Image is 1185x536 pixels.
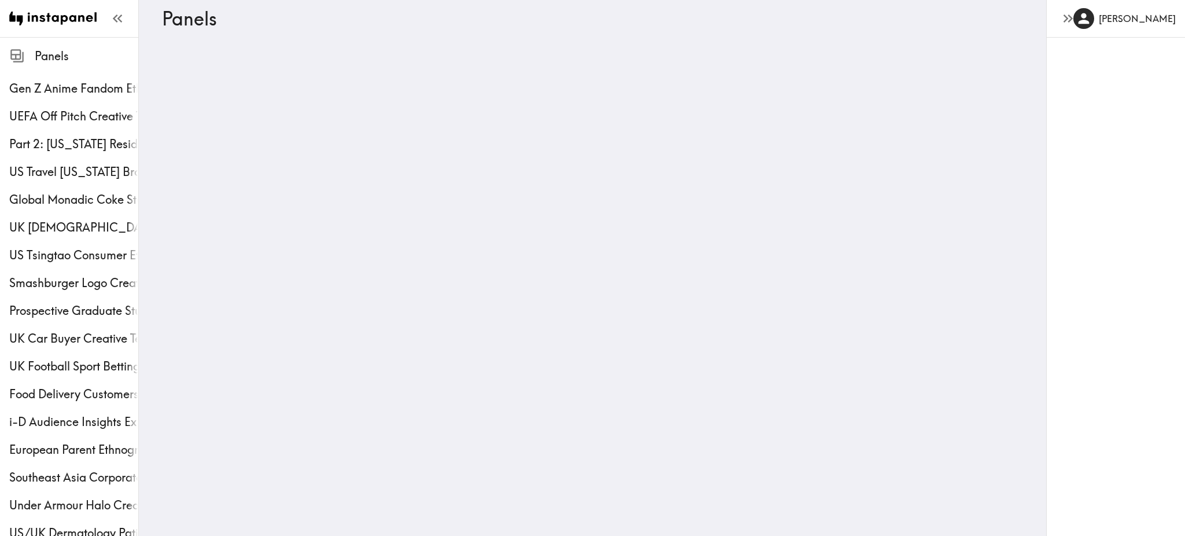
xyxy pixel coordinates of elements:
[9,358,138,375] span: UK Football Sport Betting Blocks Exploratory
[1099,12,1176,25] h6: [PERSON_NAME]
[9,164,138,180] span: US Travel [US_STATE] Brand Lift Study
[9,219,138,236] div: UK Portuguese Diaspora Ethnography Proposal
[9,497,138,513] span: Under Armour Halo Creative Testing
[9,136,138,152] div: Part 2: Utah Resident Impaired Driving Ethnography
[9,469,138,486] span: Southeast Asia Corporate Executives Multiphase Ethnography
[9,247,138,263] span: US Tsingtao Consumer Ethnography
[9,442,138,458] span: European Parent Ethnography
[9,386,138,402] span: Food Delivery Customers
[9,219,138,236] span: UK [DEMOGRAPHIC_DATA] Diaspora Ethnography Proposal
[9,303,138,319] span: Prospective Graduate Student Ethnography
[9,331,138,347] span: UK Car Buyer Creative Testing
[9,108,138,124] span: UEFA Off Pitch Creative Testing
[9,80,138,97] span: Gen Z Anime Fandom Ethnography
[9,275,138,291] span: Smashburger Logo Creative Testing
[162,8,1014,30] h3: Panels
[9,164,138,180] div: US Travel Texas Brand Lift Study
[35,48,138,64] span: Panels
[9,192,138,208] span: Global Monadic Coke Study
[9,136,138,152] span: Part 2: [US_STATE] Resident Impaired Driving Ethnography
[9,414,138,430] span: i-D Audience Insights Exploratory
